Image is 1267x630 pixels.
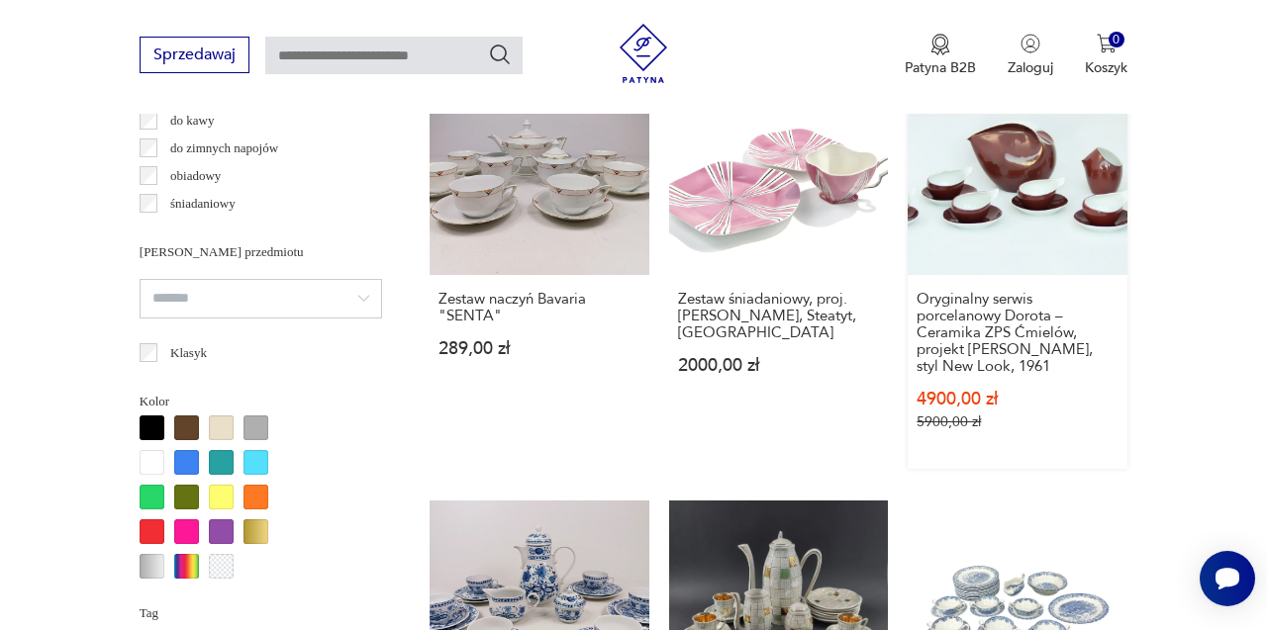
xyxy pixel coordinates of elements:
button: Zaloguj [1008,34,1053,77]
p: 2000,00 zł [678,357,880,374]
button: 0Koszyk [1085,34,1127,77]
p: Klasyk [170,342,207,364]
img: Ikonka użytkownika [1021,34,1040,53]
a: Sprzedawaj [140,49,249,63]
h3: Zestaw śniadaniowy, proj. [PERSON_NAME], Steatyt, [GEOGRAPHIC_DATA] [678,291,880,341]
h3: Oryginalny serwis porcelanowy Dorota – Ceramika ZPS Ćmielów, projekt [PERSON_NAME], styl New Look... [917,291,1119,375]
img: Ikona medalu [930,34,950,55]
h3: Zestaw naczyń Bavaria "SENTA" [439,291,640,324]
div: 0 [1109,32,1125,48]
img: Patyna - sklep z meblami i dekoracjami vintage [614,24,673,83]
p: 5900,00 zł [917,413,1119,430]
iframe: Smartsupp widget button [1200,551,1255,606]
p: do zimnych napojów [170,137,278,159]
button: Sprzedawaj [140,37,249,73]
img: Ikona koszyka [1097,34,1117,53]
p: [PERSON_NAME] przedmiotu [140,241,382,263]
a: SaleKlasykOryginalny serwis porcelanowy Dorota – Ceramika ZPS Ćmielów, projekt Lubomir Tomaszewsk... [908,56,1127,470]
p: do kawy [170,110,214,132]
button: Szukaj [488,43,512,66]
p: Zaloguj [1008,58,1053,77]
p: Koszyk [1085,58,1127,77]
p: Patyna B2B [905,58,976,77]
p: 289,00 zł [439,340,640,357]
button: Patyna B2B [905,34,976,77]
a: Zestaw naczyń Bavaria "SENTA"Zestaw naczyń Bavaria "SENTA"289,00 zł [430,56,649,470]
p: Kolor [140,391,382,412]
a: Zestaw śniadaniowy, proj. Z. Buksowicz, Steatyt, PolskaZestaw śniadaniowy, proj. [PERSON_NAME], S... [669,56,889,470]
a: Ikona medaluPatyna B2B [905,34,976,77]
p: obiadowy [170,165,221,187]
p: śniadaniowy [170,193,236,215]
p: 4900,00 zł [917,391,1119,407]
p: Tag [140,602,382,624]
